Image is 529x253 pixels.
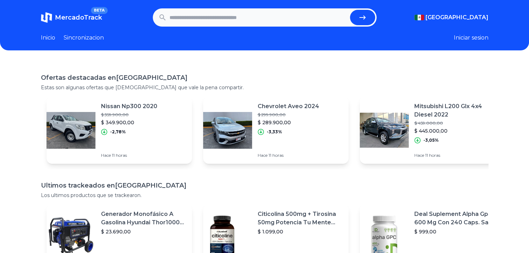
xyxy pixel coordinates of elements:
[258,228,343,235] p: $ 1.099,00
[101,228,186,235] p: $ 23.690,00
[414,120,500,126] p: $ 459.000,00
[41,192,488,199] p: Los ultimos productos que se trackearon.
[41,73,488,83] h1: Ofertas destacadas en [GEOGRAPHIC_DATA]
[426,13,488,22] span: [GEOGRAPHIC_DATA]
[414,13,488,22] button: [GEOGRAPHIC_DATA]
[101,102,157,111] p: Nissan Np300 2020
[258,210,343,227] p: Citicolina 500mg + Tirosina 50mg Potencia Tu Mente (120caps) Sabor Sin Sabor
[414,210,500,227] p: Deal Suplement Alpha Gpc 600 Mg Con 240 Caps. Salud Cerebral Sabor S/n
[41,12,52,23] img: MercadoTrack
[360,97,505,164] a: Featured imageMitsubishi L200 Glx 4x4 Diesel 2022$ 459.000,00$ 445.000,00-3,05%Hace 11 horas
[47,97,192,164] a: Featured imageNissan Np300 2020$ 359.900,00$ 349.900,00-2,78%Hace 11 horas
[258,112,319,118] p: $ 299.900,00
[414,228,500,235] p: $ 999,00
[101,119,157,126] p: $ 349.900,00
[110,129,126,135] p: -2,78%
[101,210,186,227] p: Generador Monofásico A Gasolina Hyundai Thor10000 P 11.5 Kw
[203,106,252,155] img: Featured image
[203,97,349,164] a: Featured imageChevrolet Aveo 2024$ 299.900,00$ 289.900,00-3,33%Hace 11 horas
[360,106,409,155] img: Featured image
[414,102,500,119] p: Mitsubishi L200 Glx 4x4 Diesel 2022
[64,34,104,42] a: Sincronizacion
[41,84,488,91] p: Estas son algunas ofertas que [DEMOGRAPHIC_DATA] que vale la pena compartir.
[423,138,439,143] p: -3,05%
[101,112,157,118] p: $ 359.900,00
[41,181,488,190] h1: Ultimos trackeados en [GEOGRAPHIC_DATA]
[101,153,157,158] p: Hace 11 horas
[258,119,319,126] p: $ 289.900,00
[414,153,500,158] p: Hace 11 horas
[454,34,488,42] button: Iniciar sesion
[414,15,424,20] img: Mexico
[41,34,55,42] a: Inicio
[414,127,500,134] p: $ 445.000,00
[258,102,319,111] p: Chevrolet Aveo 2024
[267,129,282,135] p: -3,33%
[258,153,319,158] p: Hace 11 horas
[41,12,102,23] a: MercadoTrackBETA
[91,7,107,14] span: BETA
[55,14,102,21] span: MercadoTrack
[47,106,95,155] img: Featured image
